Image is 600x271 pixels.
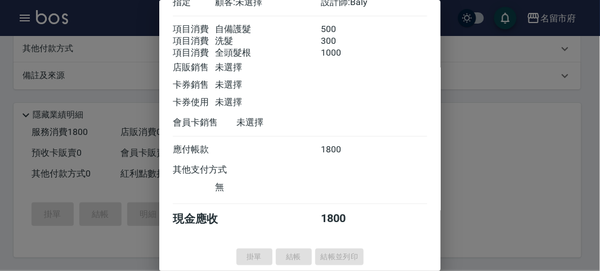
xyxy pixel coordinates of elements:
[173,79,215,91] div: 卡券銷售
[215,24,321,35] div: 自備護髮
[215,62,321,74] div: 未選擇
[321,35,364,47] div: 300
[215,47,321,59] div: 全頭髮根
[321,47,364,59] div: 1000
[236,117,342,129] div: 未選擇
[321,24,364,35] div: 500
[321,144,364,156] div: 1800
[173,24,215,35] div: 項目消費
[215,97,321,109] div: 未選擇
[173,62,215,74] div: 店販銷售
[173,97,215,109] div: 卡券使用
[215,79,321,91] div: 未選擇
[215,182,321,193] div: 無
[215,35,321,47] div: 洗髮
[173,144,215,156] div: 應付帳款
[173,164,258,176] div: 其他支付方式
[173,211,236,227] div: 現金應收
[173,47,215,59] div: 項目消費
[173,117,236,129] div: 會員卡銷售
[173,35,215,47] div: 項目消費
[321,211,364,227] div: 1800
